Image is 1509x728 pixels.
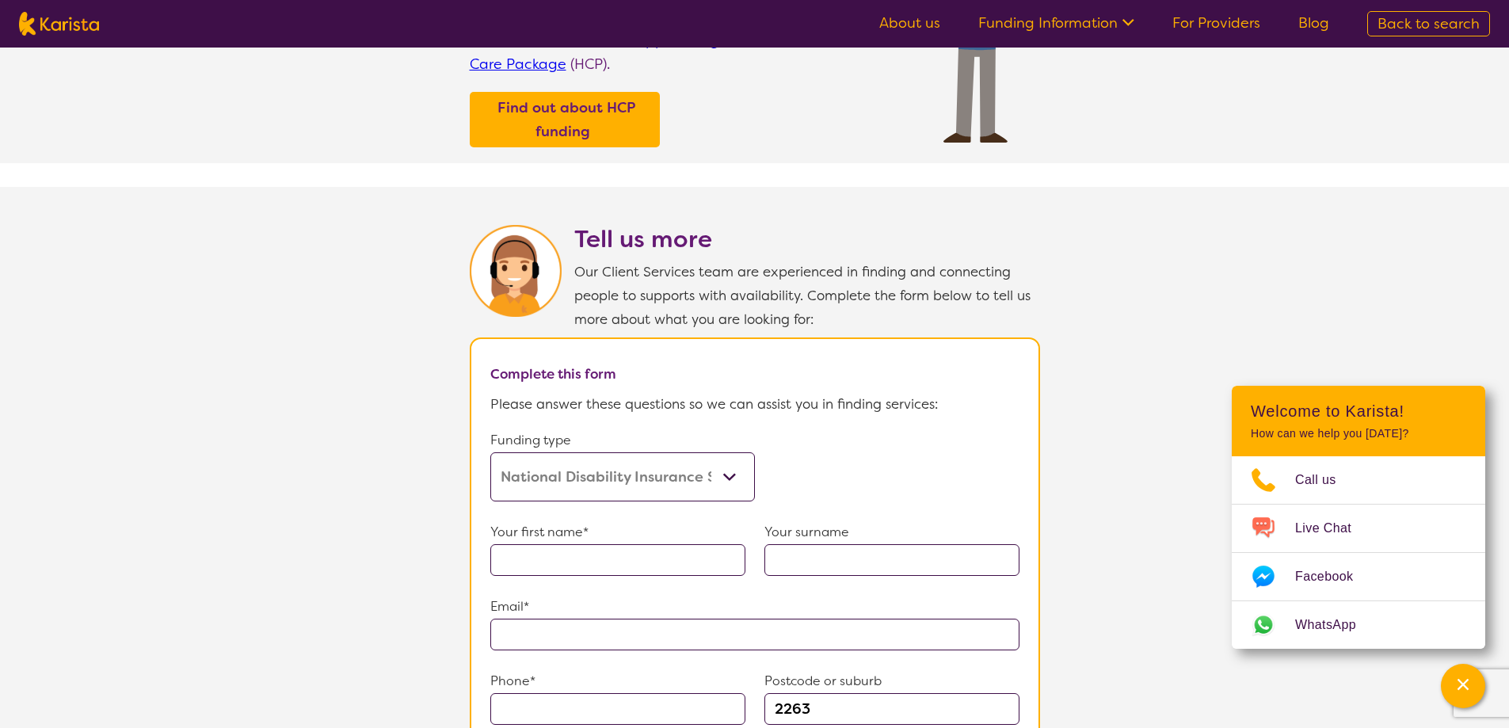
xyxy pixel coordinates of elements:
[1232,601,1485,649] a: Web link opens in a new tab.
[574,225,1040,253] h2: Tell us more
[764,669,1019,693] p: Postcode or suburb
[490,669,745,693] p: Phone*
[1367,11,1490,36] a: Back to search
[1251,427,1466,440] p: How can we help you [DATE]?
[490,429,755,452] p: Funding type
[978,13,1134,32] a: Funding Information
[1441,664,1485,708] button: Channel Menu
[1251,402,1466,421] h2: Welcome to Karista!
[1378,14,1480,33] span: Back to search
[497,98,635,141] b: Find out about HCP funding
[1295,516,1370,540] span: Live Chat
[1295,565,1372,589] span: Facebook
[1232,386,1485,649] div: Channel Menu
[1172,13,1260,32] a: For Providers
[474,96,656,143] a: Find out about HCP funding
[490,392,1019,416] p: Please answer these questions so we can assist you in finding services:
[490,520,745,544] p: Your first name*
[490,365,616,383] b: Complete this form
[470,225,562,317] img: Karista Client Service
[1232,456,1485,649] ul: Choose channel
[1295,468,1355,492] span: Call us
[19,12,99,36] img: Karista logo
[574,260,1040,331] p: Our Client Services team are experienced in finding and connecting people to supports with availa...
[1298,13,1329,32] a: Blog
[879,13,940,32] a: About us
[764,520,1019,544] p: Your surname
[1295,613,1375,637] span: WhatsApp
[490,595,1019,619] p: Email*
